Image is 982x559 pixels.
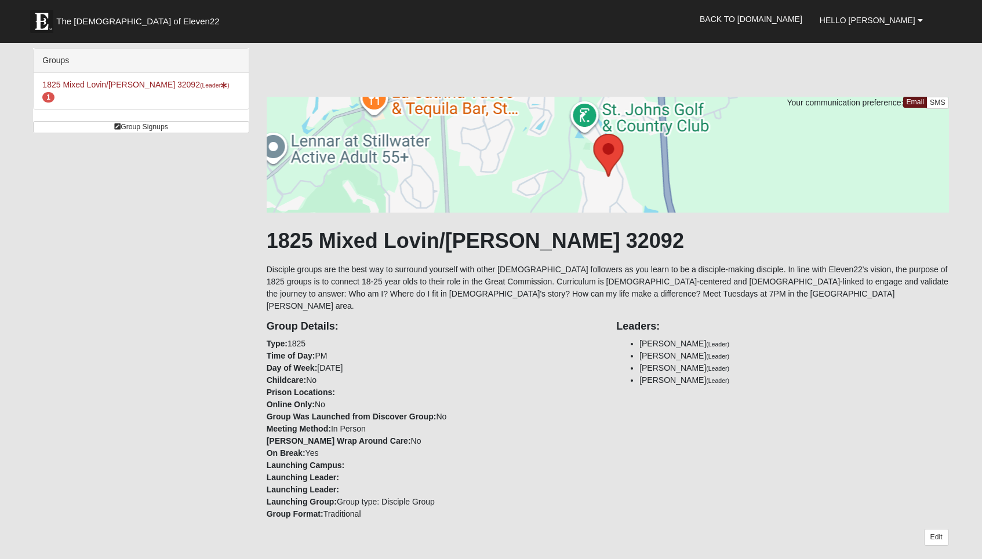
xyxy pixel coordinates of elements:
a: Page Load Time: 1.77s [11,546,82,554]
a: Back to [DOMAIN_NAME] [691,5,811,34]
small: (Leader) [706,341,729,348]
span: The [DEMOGRAPHIC_DATA] of Eleven22 [56,16,219,27]
strong: [PERSON_NAME] Wrap Around Care: [267,436,411,445]
strong: Day of Week: [267,363,318,372]
a: Edit [924,529,949,546]
small: (Leader) [706,365,729,372]
span: Your communication preference: [787,98,903,107]
img: Eleven22 logo [30,10,53,33]
a: Email [903,97,927,108]
li: [PERSON_NAME] [639,362,948,374]
li: [PERSON_NAME] [639,374,948,386]
a: Web cache enabled [256,543,263,556]
h1: 1825 Mixed Lovin/[PERSON_NAME] 32092 [267,228,949,253]
small: (Leader) [706,377,729,384]
a: 1825 Mixed Lovin/[PERSON_NAME] 32092(Leader) 1 [42,80,229,101]
a: Block Configuration (Alt-B) [933,539,954,556]
strong: Group Format: [267,509,323,518]
strong: Childcare: [267,375,306,385]
li: [PERSON_NAME] [639,338,948,350]
strong: On Break: [267,448,305,458]
small: (Leader ) [200,82,230,89]
li: [PERSON_NAME] [639,350,948,362]
a: Group Signups [33,121,249,133]
span: number of pending members [42,92,54,103]
span: Hello [PERSON_NAME] [820,16,915,25]
a: Page Properties (Alt+P) [954,539,974,556]
strong: Meeting Method: [267,424,331,433]
span: HTML Size: 169 KB [180,545,248,556]
strong: Launching Group: [267,497,337,506]
strong: Group Was Launched from Discover Group: [267,412,437,421]
strong: Online Only: [267,400,315,409]
h4: Group Details: [267,320,599,333]
span: ViewState Size: 66 KB [94,545,171,556]
strong: Type: [267,339,288,348]
a: SMS [926,97,949,109]
strong: Launching Campus: [267,461,345,470]
strong: Launching Leader: [267,485,339,494]
small: (Leader) [706,353,729,360]
div: 1825 PM [DATE] No No No In Person No Yes Group type: Disciple Group Traditional [258,312,608,520]
strong: Prison Locations: [267,388,335,397]
a: The [DEMOGRAPHIC_DATA] of Eleven22 [24,4,256,33]
strong: Launching Leader: [267,473,339,482]
h4: Leaders: [616,320,948,333]
div: Groups [34,49,248,73]
strong: Time of Day: [267,351,315,360]
a: Hello [PERSON_NAME] [811,6,932,35]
